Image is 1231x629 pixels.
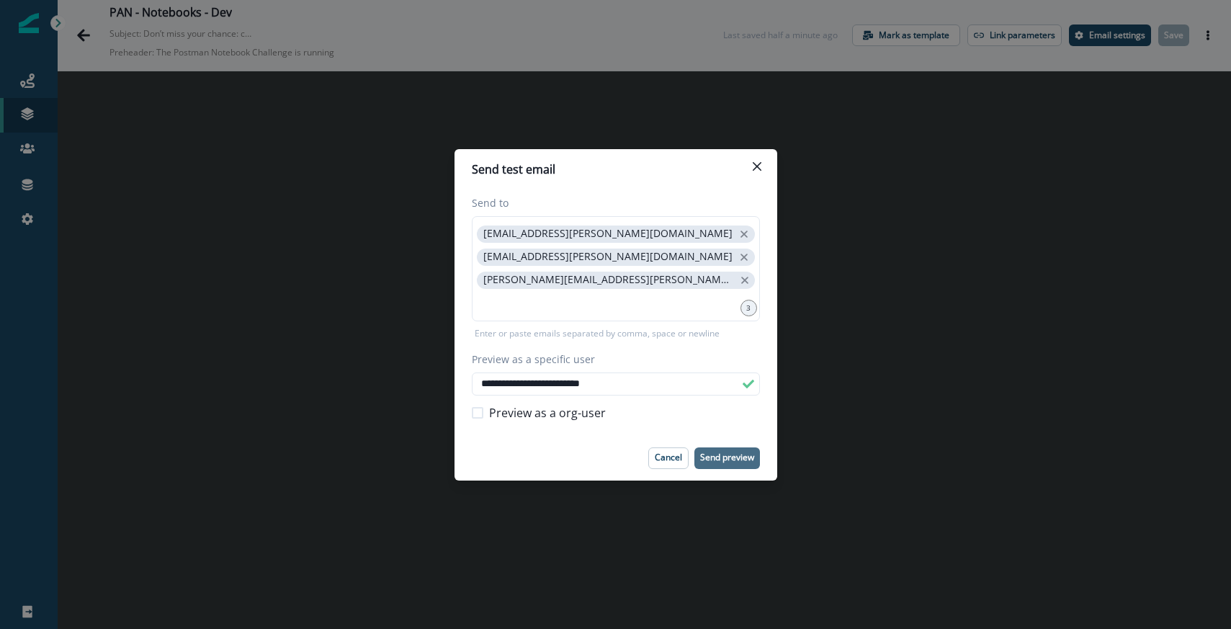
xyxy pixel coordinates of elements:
button: close [737,250,751,264]
p: [EMAIL_ADDRESS][PERSON_NAME][DOMAIN_NAME] [483,228,733,240]
p: [PERSON_NAME][EMAIL_ADDRESS][PERSON_NAME][DOMAIN_NAME] [483,274,734,286]
p: Cancel [655,452,682,463]
p: Send preview [700,452,754,463]
button: Close [746,155,769,178]
div: 3 [740,300,757,316]
button: Cancel [648,447,689,469]
p: Enter or paste emails separated by comma, space or newline [472,327,722,340]
button: close [738,273,751,287]
span: Preview as a org-user [489,404,606,421]
button: Send preview [694,447,760,469]
button: close [737,227,751,241]
p: [EMAIL_ADDRESS][PERSON_NAME][DOMAIN_NAME] [483,251,733,263]
label: Preview as a specific user [472,352,751,367]
label: Send to [472,195,751,210]
p: Send test email [472,161,555,178]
